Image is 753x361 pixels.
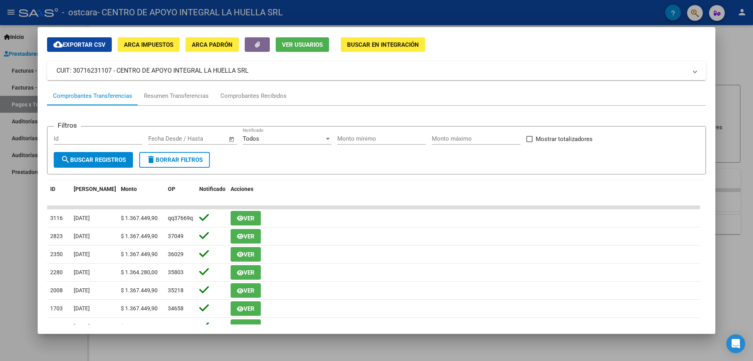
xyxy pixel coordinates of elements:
span: 2008 [50,287,63,293]
span: Ver [244,269,255,276]
button: Ver [231,283,261,298]
span: 1703 [50,305,63,312]
span: 2280 [50,269,63,275]
span: 35218 [168,287,184,293]
span: ARCA Padrón [192,41,233,48]
span: [DATE] [74,251,90,257]
span: 3116 [50,215,63,221]
input: Fecha fin [187,135,225,142]
datatable-header-cell: Notificado [196,181,227,207]
button: Ver [231,301,261,316]
span: ID [50,186,55,192]
span: Acciones [231,186,253,192]
button: Ver Usuarios [276,37,329,52]
span: 36029 [168,251,184,257]
span: [DATE] [74,287,90,293]
span: qq37669qq [168,215,196,221]
button: Ver [231,247,261,262]
span: Buscar Registros [61,156,126,163]
span: 1514 [50,323,63,330]
h3: Filtros [54,120,81,130]
mat-icon: cloud_download [53,40,63,49]
div: Resumen Transferencias [144,92,209,101]
span: 34658 [168,305,184,312]
button: Ver [231,211,261,225]
span: OP [168,186,175,192]
button: ARCA Padrón [186,37,239,52]
span: 2350 [50,251,63,257]
span: Ver [244,215,255,222]
span: $ 1.367.449,90 [121,287,158,293]
button: Open calendar [227,135,236,144]
span: [DATE] [74,323,90,330]
span: $ 1.367.449,90 [121,251,158,257]
span: Ver [244,323,255,330]
span: Notificado [199,186,226,192]
span: $ 1.367.449,90 [121,305,158,312]
button: Borrar Filtros [139,152,210,168]
button: Ver [231,229,261,244]
span: Ver [244,305,255,312]
datatable-header-cell: Fecha T. [71,181,118,207]
span: Borrar Filtros [146,156,203,163]
datatable-header-cell: Acciones [227,181,700,207]
span: [DATE] [74,215,90,221]
div: Comprobantes Transferencias [53,92,132,101]
button: ARCA Impuestos [118,37,180,52]
button: Buscar en Integración [341,37,425,52]
datatable-header-cell: Monto [118,181,165,207]
span: [DATE] [74,233,90,239]
span: Monto [121,186,137,192]
div: Open Intercom Messenger [726,334,745,353]
span: 35803 [168,269,184,275]
span: 34222 [168,323,184,330]
button: Buscar Registros [54,152,133,168]
span: Ver [244,287,255,294]
span: 2823 [50,233,63,239]
span: $ 1.367.449,90 [121,215,158,221]
mat-icon: delete [146,155,156,164]
span: Ver [244,251,255,258]
span: Ver Usuarios [282,41,323,48]
span: Todos [243,135,259,142]
span: [DATE] [74,269,90,275]
button: Ver [231,265,261,280]
datatable-header-cell: OP [165,181,196,207]
span: Ver [244,233,255,240]
mat-panel-title: CUIT: 30716231107 - CENTRO DE APOYO INTEGRAL LA HUELLA SRL [56,66,687,75]
span: [DATE] [74,305,90,312]
div: Comprobantes Recibidos [220,92,287,101]
span: ARCA Impuestos [124,41,173,48]
datatable-header-cell: ID [47,181,71,207]
mat-expansion-panel-header: CUIT: 30716231107 - CENTRO DE APOYO INTEGRAL LA HUELLA SRL [47,61,706,80]
span: Exportar CSV [53,41,105,48]
span: $ 243.868,09 [121,323,153,330]
input: Fecha inicio [148,135,180,142]
mat-icon: search [61,155,70,164]
span: Buscar en Integración [347,41,419,48]
span: [PERSON_NAME] [74,186,116,192]
span: $ 1.364.280,00 [121,269,158,275]
button: Ver [231,319,261,334]
span: Mostrar totalizadores [536,134,593,144]
span: $ 1.367.449,90 [121,233,158,239]
button: Exportar CSV [47,37,112,52]
span: 37049 [168,233,184,239]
